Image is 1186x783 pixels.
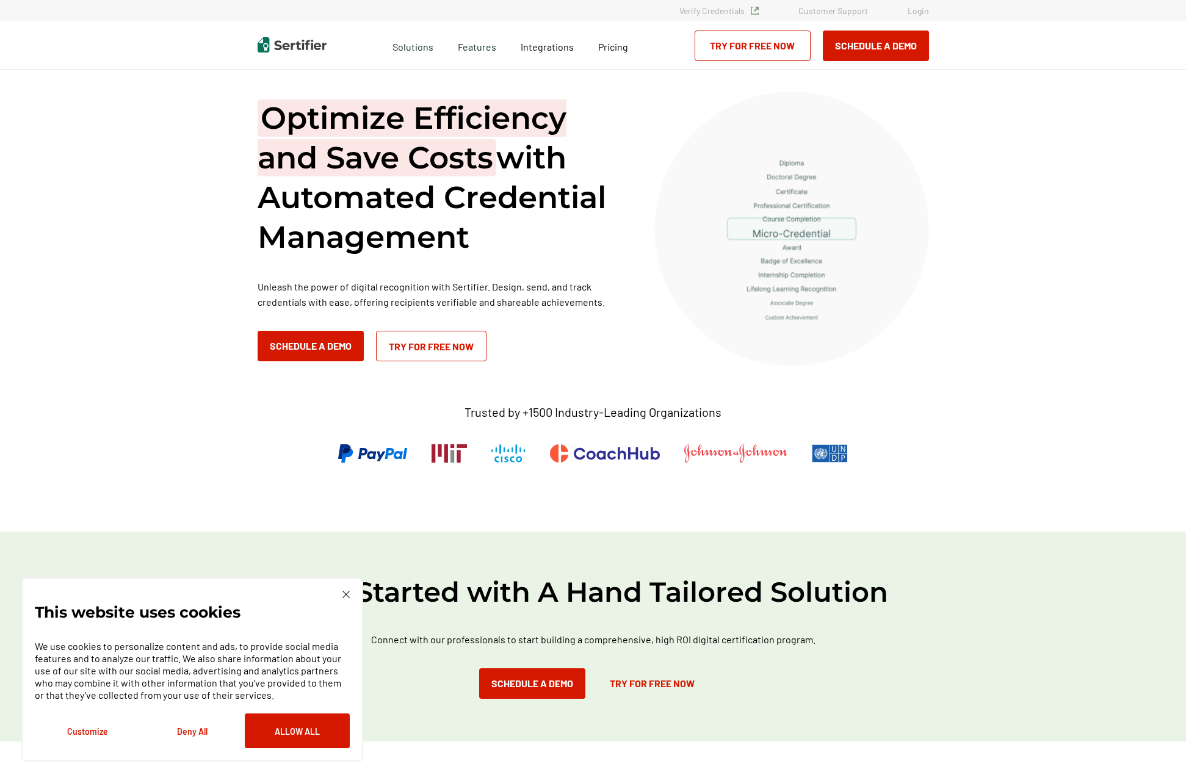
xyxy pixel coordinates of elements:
[258,331,364,361] button: Schedule a Demo
[521,38,574,53] a: Integrations
[258,98,624,257] h1: with Automated Credential Management
[598,38,628,53] a: Pricing
[245,713,350,748] button: Allow All
[432,444,467,463] img: Massachusetts Institute of Technology
[342,591,350,598] img: Cookie Popup Close
[798,5,868,16] a: Customer Support
[35,713,140,748] button: Customize
[338,444,407,463] img: PayPal
[679,5,759,16] a: Verify Credentials
[491,444,526,463] img: Cisco
[684,444,787,463] img: Johnson & Johnson
[392,38,433,53] span: Solutions
[598,41,628,52] span: Pricing
[458,38,496,53] span: Features
[770,301,813,306] g: Associate Degree
[479,668,585,699] button: Schedule a Demo
[140,713,245,748] button: Deny All
[823,31,929,61] button: Schedule a Demo
[258,37,327,52] img: Sertifier | Digital Credentialing Platform
[812,444,848,463] img: UNDP
[598,668,707,699] a: Try for Free Now
[376,331,486,361] a: Try for Free Now
[751,7,759,15] img: Verified
[35,606,240,618] p: This website uses cookies
[258,279,624,309] p: Unleash the power of digital recognition with Sertifier. Design, send, and track credentials with...
[258,99,566,176] span: Optimize Efficiency and Save Costs
[550,444,660,463] img: CoachHub
[227,574,960,610] h2: Get Started with A Hand Tailored Solution
[35,640,350,701] p: We use cookies to personalize content and ads, to provide social media features and to analyze ou...
[521,41,574,52] span: Integrations
[908,5,929,16] a: Login
[337,632,850,647] p: Connect with our professionals to start building a comprehensive, high ROI digital certification ...
[465,405,721,420] p: Trusted by +1500 Industry-Leading Organizations
[695,31,811,61] a: Try for Free Now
